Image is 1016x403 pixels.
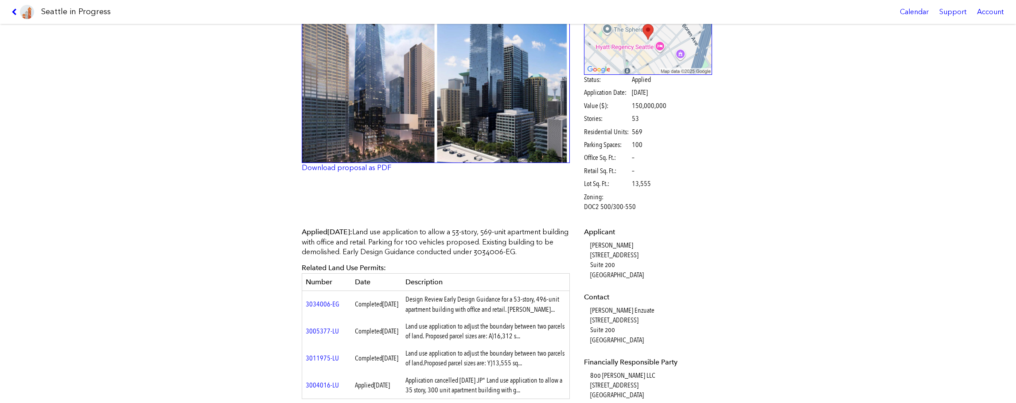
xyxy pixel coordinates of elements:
span: Parking Spaces: [584,140,631,150]
td: Land use application to adjust the boundary between two parcels of land. Proposed parcel sizes ar... [402,318,570,345]
p: Land use application to allow a 53-story, 569-unit apartment building with office and retail. Par... [302,227,570,257]
td: Design Review Early Design Guidance for a 53-story, 496-unit apartment building with office and r... [402,291,570,318]
span: [DATE] [374,381,390,389]
h1: Seattle in Progress [41,6,111,17]
span: Residential Units: [584,127,631,137]
img: favicon-96x96.png [20,5,34,19]
dt: Financially Responsible Party [584,357,712,367]
span: Retail Sq. Ft.: [584,166,631,176]
span: Zoning: [584,192,631,202]
dt: Applicant [584,227,712,237]
td: Completed [351,345,402,372]
span: Value ($): [584,101,631,111]
td: Application cancelled [DATE] JP" Land use application to allow a 35 story, 300 unit apartment bui... [402,372,570,399]
dt: Contact [584,292,712,302]
td: Applied [351,372,402,399]
span: DOC2 500/300-550 [584,202,636,212]
span: [DATE] [382,300,398,308]
span: 53 [632,114,639,124]
span: Stories: [584,114,631,124]
span: [DATE] [382,354,398,362]
span: Applied [632,75,651,85]
td: Completed [351,291,402,318]
a: 3011975-LU [306,354,339,362]
dd: [PERSON_NAME] [STREET_ADDRESS] Suite 200 [GEOGRAPHIC_DATA] [590,240,712,280]
span: 569 [632,127,642,137]
dd: [PERSON_NAME] Enzuate [STREET_ADDRESS] Suite 200 [GEOGRAPHIC_DATA] [590,306,712,345]
span: 100 [632,140,642,150]
th: Date [351,273,402,291]
span: Application Date: [584,88,631,97]
span: – [632,166,635,176]
span: – [632,153,635,163]
a: 3004016-LU [306,381,339,389]
span: Office Sq. Ft.: [584,153,631,163]
td: Completed [351,318,402,345]
span: [DATE] [327,228,350,236]
span: Applied : [302,228,352,236]
a: 3005377-LU [306,327,339,335]
th: Description [402,273,570,291]
span: 150,000,000 [632,101,666,111]
dd: 800 [PERSON_NAME] LLC [STREET_ADDRESS] [GEOGRAPHIC_DATA] [590,371,712,400]
span: Status: [584,75,631,85]
td: Land use application to adjust the boundary between two parcels of land.Proposed parcel sizes are... [402,345,570,372]
span: Related Land Use Permits: [302,263,386,272]
a: 3034006-EG [306,300,339,308]
span: [DATE] [382,327,398,335]
a: Download proposal as PDF [302,163,391,172]
span: [DATE] [632,88,648,97]
span: 13,555 [632,179,651,189]
span: Lot Sq. Ft.: [584,179,631,189]
th: Number [302,273,351,291]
